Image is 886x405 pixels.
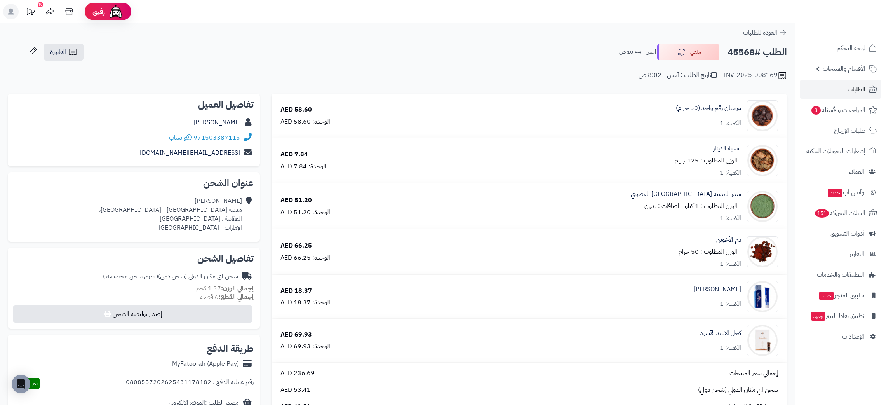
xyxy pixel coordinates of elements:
button: إصدار بوليصة الشحن [13,305,252,323]
img: logo-2.png [833,21,879,37]
span: تطبيق نقاط البيع [810,311,864,321]
a: التطبيقات والخدمات [800,265,881,284]
a: موميان رقم واحد (50 جرام) [676,104,741,113]
div: شحن اي مكان الدولي (شحن دولي) [103,272,238,281]
a: 971503387115 [193,133,240,142]
small: - الوزن المطلوب : 125 جرام [675,156,741,165]
span: 53.41 AED [280,386,311,395]
div: الوحدة: 69.93 AED [280,342,330,351]
small: - الوزن المطلوب : 50 جرام [679,247,741,257]
a: سدر المدينة [GEOGRAPHIC_DATA] العضوي [631,190,741,199]
div: [PERSON_NAME] مدينة [GEOGRAPHIC_DATA] - [GEOGRAPHIC_DATA]، العقابية ، [GEOGRAPHIC_DATA] الإمارات ... [99,197,242,232]
a: الإعدادات [800,327,881,346]
a: طلبات الإرجاع [800,121,881,140]
div: الوحدة: 58.60 AED [280,117,330,126]
span: إشعارات التحويلات البنكية [806,146,865,157]
img: 1633635488-Shilajit-90x90.jpg [747,100,778,131]
a: الفاتورة [44,44,84,61]
span: لوحة التحكم [837,43,865,54]
span: التطبيقات والخدمات [817,269,864,280]
a: المراجعات والأسئلة3 [800,101,881,119]
span: ( طرق شحن مخصصة ) [103,272,158,281]
div: الكمية: 1 [720,300,741,309]
strong: إجمالي القطع: [219,292,254,302]
a: تطبيق المتجرجديد [800,286,881,305]
a: تطبيق نقاط البيعجديد [800,307,881,325]
span: المراجعات والأسئلة [811,105,865,115]
span: إجمالي سعر المنتجات [729,369,778,378]
span: جديد [819,292,834,300]
div: تاريخ الطلب : أمس - 8:02 ص [639,71,717,80]
span: شحن اي مكان الدولي (شحن دولي) [698,386,778,395]
span: رفيق [92,7,105,16]
h2: تفاصيل العميل [14,100,254,109]
div: MyFatoorah (Apple Pay) [172,360,239,368]
span: وآتس آب [827,187,864,198]
span: العودة للطلبات [743,28,777,37]
span: العملاء [849,166,864,177]
div: الكمية: 1 [720,214,741,223]
a: [PERSON_NAME] [694,285,741,294]
span: أدوات التسويق [830,228,864,239]
a: وآتس آبجديد [800,183,881,202]
a: التقارير [800,245,881,264]
img: 1693558974-Kenta%20Cream%20Web-90x90.jpg [747,281,778,312]
a: لوحة التحكم [800,39,881,58]
div: 18.37 AED [280,286,312,295]
span: طلبات الإرجاع [834,125,865,136]
a: [PERSON_NAME] [193,118,241,127]
button: ملغي [657,44,719,60]
a: السلات المتروكة151 [800,204,881,222]
span: الأقسام والمنتجات [823,63,865,74]
div: الكمية: 1 [720,168,741,177]
img: ai-face.png [108,4,124,19]
div: رقم عملية الدفع : 0808557202625431178182 [126,378,254,389]
a: تحديثات المنصة [21,4,40,21]
div: الوحدة: 7.84 AED [280,162,326,171]
div: 66.25 AED [280,241,312,250]
img: 1753208387-Kohol%20Alethmid-90x90.jpg [747,325,778,356]
span: جديد [828,189,842,197]
img: 1645466661-Humulus%20lupulus-90x90.jpg [747,145,778,176]
a: الطلبات [800,80,881,99]
div: INV-2025-008169 [724,71,787,80]
span: الطلبات [848,84,865,95]
span: 151 [815,209,829,218]
span: الفاتورة [50,47,66,57]
span: التقارير [849,249,864,260]
img: 1690052262-Seder%20Leaves%20Powder%20Organic-90x90.jpg [747,191,778,222]
div: الكمية: 1 [720,344,741,353]
a: أدوات التسويق [800,224,881,243]
div: 69.93 AED [280,330,312,339]
a: دم الأخوين [716,236,741,244]
a: عشبة الدينار [713,144,741,153]
div: الوحدة: 66.25 AED [280,253,330,262]
h2: طريقة الدفع [207,344,254,353]
div: الكمية: 1 [720,260,741,269]
a: إشعارات التحويلات البنكية [800,142,881,161]
a: العودة للطلبات [743,28,787,37]
div: الوحدة: 51.20 AED [280,208,330,217]
div: 51.20 AED [280,196,312,205]
h2: الطلب #45568 [728,44,787,60]
div: الكمية: 1 [720,119,741,128]
a: واتساب [169,133,192,142]
small: 1.37 كجم [196,284,254,293]
strong: إجمالي الوزن: [221,284,254,293]
div: 10 [38,2,43,7]
h2: عنوان الشحن [14,178,254,188]
div: 58.60 AED [280,105,312,114]
span: 236.69 AED [280,369,315,378]
div: الوحدة: 18.37 AED [280,298,330,307]
div: 7.84 AED [280,150,308,159]
span: تطبيق المتجر [818,290,864,301]
span: 3 [811,106,821,115]
h2: تفاصيل الشحن [14,254,254,263]
small: - اضافات : بدون [644,201,683,211]
a: كحل الاثمد الأسود [700,329,741,338]
span: السلات المتروكة [814,208,865,218]
a: العملاء [800,162,881,181]
div: Open Intercom Messenger [12,375,30,393]
img: 1693553100-Dragon%20Tree%20Sap-90x90.jpg [747,236,778,267]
